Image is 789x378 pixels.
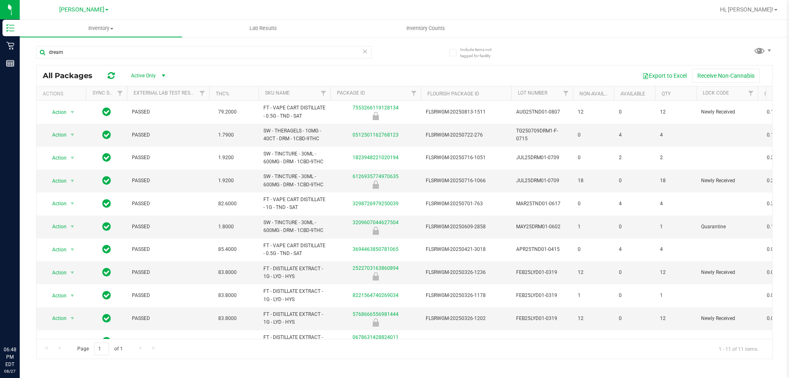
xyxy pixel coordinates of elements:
span: FEB25LYD01-0319 [516,269,568,276]
span: FLSRWGM-20250722-276 [426,131,506,139]
span: 4 [619,131,650,139]
span: 12 [578,315,609,322]
a: 3694463850781065 [353,246,399,252]
span: 0.0000 [763,243,787,255]
span: 0 [619,292,650,299]
span: MAY25DRM01-0602 [516,223,568,231]
div: Newly Received [329,318,422,327]
span: 12 [578,108,609,116]
a: 5768666556981444 [353,311,399,317]
span: 0 [578,246,609,253]
span: 83.8000 [214,313,241,325]
span: Newly Received [701,315,753,322]
span: FT - VAPE CART DISTILLATE - 0.5G - TND - SAT [263,104,325,120]
span: Action [45,175,67,187]
span: PASSED [132,269,204,276]
span: 0.2270 [763,198,787,210]
span: FLSRWGM-20250609-2858 [426,223,506,231]
span: Inventory [20,25,182,32]
a: Non-Available [579,91,616,97]
span: 1.7900 [214,129,238,141]
span: select [67,129,78,141]
span: select [67,107,78,118]
span: 12 [660,315,691,322]
span: 4 [660,200,691,208]
span: In Sync [102,290,111,301]
a: CBD% [764,91,777,97]
span: 0 [619,338,650,346]
span: SW - TINCTURE - 30ML - 600MG - DRM - 1CBD-9THC [263,173,325,188]
a: 0512501162768123 [353,132,399,138]
span: In Sync [102,221,111,232]
span: FT - VAPE CART DISTILLATE - 0.5G - TND - SAT [263,242,325,257]
span: Action [45,152,67,164]
span: FLSRWGM-20250326-1178 [426,292,506,299]
span: 4 [660,131,691,139]
span: Action [45,244,67,255]
a: Filter [113,86,127,100]
a: Package ID [337,90,365,96]
span: In Sync [102,129,111,141]
span: SW - TINCTURE - 30ML - 600MG - DRM - 1CBD-9THC [263,150,325,166]
span: Action [45,107,67,118]
a: Available [621,91,645,97]
span: 0.0000 [763,336,787,348]
span: 79.2000 [214,106,241,118]
span: Newly Received [701,338,753,346]
a: Filter [317,86,330,100]
inline-svg: Inventory [6,24,14,32]
span: 0.1910 [763,221,787,233]
a: Flourish Package ID [427,91,479,97]
a: 3209607044627504 [353,220,399,225]
span: 4 [619,200,650,208]
span: FT - DISTILLATE EXTRACT - 1G - LYD - HYS [263,288,325,303]
a: Inventory Counts [344,20,507,37]
span: 2 [619,154,650,162]
span: Action [45,313,67,324]
span: 12 [660,269,691,276]
span: FLSRWGM-20250326-1200 [426,338,506,346]
p: 06:48 PM EDT [4,346,16,368]
span: In Sync [102,198,111,209]
button: Receive Non-Cannabis [692,69,760,83]
span: select [67,313,78,324]
span: Action [45,198,67,209]
span: FT - DISTILLATE EXTRACT - 1G - LYD - HYS [263,334,325,349]
span: TG250709DRM1-F-0715 [516,127,568,143]
span: Quarantine [701,223,753,231]
span: 83.8000 [214,290,241,301]
span: select [67,175,78,187]
span: 18 [660,177,691,185]
span: Page of 1 [70,343,129,355]
span: select [67,267,78,278]
span: select [67,198,78,209]
a: 6126935774970635 [353,174,399,179]
span: In Sync [102,106,111,118]
span: select [67,244,78,255]
a: 3298726979250039 [353,201,399,206]
span: APR25TND01-0415 [516,246,568,253]
span: Action [45,336,67,348]
span: Action [45,290,67,301]
span: FLSRWGM-20250326-1202 [426,315,506,322]
span: PASSED [132,223,204,231]
div: Quarantine [329,227,422,235]
span: 0.2080 [763,152,787,164]
span: FLSRWGM-20250421-3018 [426,246,506,253]
span: 1.9200 [214,152,238,164]
a: Lot Number [518,90,547,96]
span: 12 [578,269,609,276]
a: Sync Status [92,90,124,96]
span: 85.4000 [214,243,241,255]
a: 7553266119128134 [353,105,399,111]
span: 4 [660,246,691,253]
span: In Sync [102,243,111,255]
span: Lab Results [238,25,288,32]
span: FLSRWGM-20250813-1511 [426,108,506,116]
span: 82.6000 [214,198,241,210]
span: AUG25TND01-0807 [516,108,568,116]
span: PASSED [132,292,204,299]
span: PASSED [132,154,204,162]
span: [PERSON_NAME] [59,6,104,13]
span: select [67,336,78,348]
